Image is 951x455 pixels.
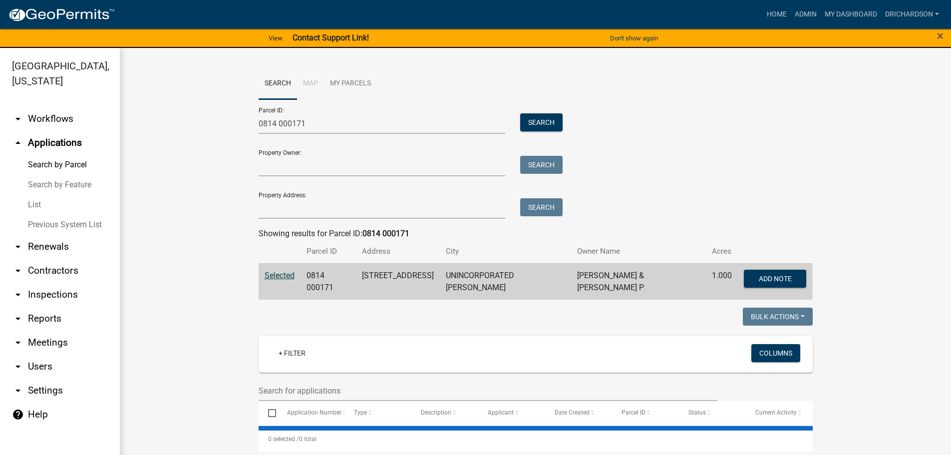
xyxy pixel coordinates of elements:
[301,240,356,263] th: Parcel ID
[421,409,451,416] span: Description
[268,436,299,443] span: 0 selected /
[571,240,706,263] th: Owner Name
[881,5,943,24] a: drichardson
[301,263,356,300] td: 0814 000171
[12,409,24,421] i: help
[743,308,813,326] button: Bulk Actions
[354,409,367,416] span: Type
[12,113,24,125] i: arrow_drop_down
[545,401,612,425] datatable-header-cell: Date Created
[440,240,572,263] th: City
[606,30,662,46] button: Don't show again
[688,409,706,416] span: Status
[744,270,806,288] button: Add Note
[12,241,24,253] i: arrow_drop_down
[259,427,813,452] div: 0 total
[12,313,24,325] i: arrow_drop_down
[755,409,797,416] span: Current Activity
[520,198,563,216] button: Search
[344,401,411,425] datatable-header-cell: Type
[265,30,287,46] a: View
[821,5,881,24] a: My Dashboard
[937,30,944,42] button: Close
[293,33,369,42] strong: Contact Support Link!
[12,361,24,373] i: arrow_drop_down
[555,409,590,416] span: Date Created
[679,401,746,425] datatable-header-cell: Status
[791,5,821,24] a: Admin
[362,229,409,238] strong: 0814 000171
[12,265,24,277] i: arrow_drop_down
[259,381,718,401] input: Search for applications
[612,401,679,425] datatable-header-cell: Parcel ID
[12,137,24,149] i: arrow_drop_up
[12,385,24,397] i: arrow_drop_down
[746,401,813,425] datatable-header-cell: Current Activity
[706,240,738,263] th: Acres
[278,401,344,425] datatable-header-cell: Application Number
[478,401,545,425] datatable-header-cell: Applicant
[440,263,572,300] td: UNINCORPORATED [PERSON_NAME]
[271,344,314,362] a: + Filter
[12,289,24,301] i: arrow_drop_down
[259,228,813,240] div: Showing results for Parcel ID:
[759,274,792,282] span: Add Note
[751,344,800,362] button: Columns
[259,68,297,100] a: Search
[287,409,341,416] span: Application Number
[520,156,563,174] button: Search
[571,263,706,300] td: [PERSON_NAME] & [PERSON_NAME] P
[12,337,24,349] i: arrow_drop_down
[356,240,440,263] th: Address
[411,401,478,425] datatable-header-cell: Description
[706,263,738,300] td: 1.000
[937,29,944,43] span: ×
[763,5,791,24] a: Home
[520,113,563,131] button: Search
[622,409,645,416] span: Parcel ID
[488,409,514,416] span: Applicant
[324,68,377,100] a: My Parcels
[356,263,440,300] td: [STREET_ADDRESS]
[259,401,278,425] datatable-header-cell: Select
[265,271,295,280] a: Selected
